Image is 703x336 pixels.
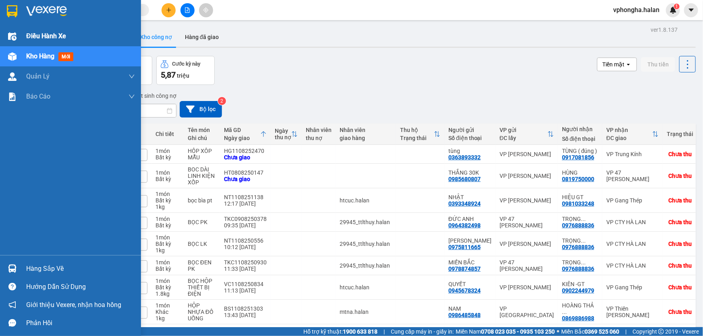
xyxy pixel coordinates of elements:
span: down [129,93,135,100]
div: ĐC giao [606,135,652,141]
span: ... [562,309,567,315]
span: Quản Lý [26,71,50,81]
div: HỘP NHỰA ĐỒ UỐNG [188,302,216,322]
span: Điều hành xe [26,31,66,41]
div: 1 món [156,259,180,266]
svg: open [625,61,632,68]
sup: 1 [674,4,680,9]
span: | [384,327,385,336]
div: VP nhận [606,127,652,133]
div: HÔP XÔP MẪU [188,148,216,161]
img: warehouse-icon [8,32,17,41]
div: NAM [448,305,491,312]
div: 0917081856 [562,154,594,161]
span: Miền Bắc [561,327,619,336]
div: VP [PERSON_NAME] [500,241,554,247]
img: warehouse-icon [8,52,17,61]
div: 29945_ttlthuy.halan [340,219,392,225]
div: Thu hộ [400,127,434,133]
div: Bất kỳ [156,197,180,204]
div: VC1108250834 [224,281,267,287]
span: message [8,319,16,327]
div: Chưa thu [668,151,692,157]
button: aim [199,3,213,17]
div: VP CTY HÀ LAN [606,219,659,225]
div: 1 món [156,148,180,154]
div: Ngày phát sinh công nợ [114,91,176,101]
div: TÙNG ( đúng ) [562,327,598,334]
strong: 0369 525 060 [585,328,619,335]
div: QUYẾT [448,281,491,287]
div: Chưa thu [668,173,692,179]
div: TKC1108250930 [224,259,267,266]
div: tùng [448,148,491,154]
div: 0981033248 [562,200,594,207]
div: 0985680807 [448,176,481,182]
div: VP [PERSON_NAME] [500,284,554,291]
div: 10:12 [DATE] [224,244,267,250]
span: vphongha.halan [607,5,666,15]
div: 0869886988 [562,315,594,322]
div: VP [PERSON_NAME] [500,197,554,204]
div: 1 kg [156,315,180,322]
div: 0976888836 [562,266,594,272]
span: Hỗ trợ kỹ thuật: [303,327,377,336]
div: mtna.halan [340,309,392,315]
div: 0902244979 [562,287,594,294]
div: TRỌNG XƯỞNG HL(35K) [562,259,598,266]
div: HG1108251224 [224,327,267,334]
div: Cước kỳ này [172,61,201,67]
div: Chi tiết [156,131,180,137]
div: VP 47 [PERSON_NAME] [500,259,554,272]
div: Bất kỳ [156,176,180,182]
div: Trạng thái [667,131,693,137]
div: BS1108251303 [224,305,267,312]
div: VP Trung Kính [606,151,659,157]
div: Trạng thái [400,135,434,141]
div: tùng [448,327,491,334]
div: VP Gang Thép [606,197,659,204]
div: 09:35 [DATE] [224,222,267,229]
div: TKC0908250378 [224,216,267,222]
th: Toggle SortBy [271,124,302,145]
div: Khác [156,309,180,315]
div: MIỀN BẮC [448,259,491,266]
div: 29945_ttlthuy.halan [340,262,392,269]
span: Miền Nam [456,327,555,336]
div: HOÀNG THẢO 35k [562,302,598,315]
div: ĐỨC ANH [448,216,491,222]
span: | [625,327,626,336]
div: 1 món [156,327,180,334]
span: Cung cấp máy in - giấy in: [391,327,454,336]
div: Bất kỳ [156,154,180,161]
div: Nhân viên [340,127,392,133]
div: Bất kỳ [156,241,180,247]
div: 0964382498 [448,222,481,229]
div: 12:17 [DATE] [224,200,267,207]
button: file-add [180,3,195,17]
button: Kho công nợ [134,27,178,47]
div: Chưa giao [224,154,267,161]
span: caret-down [688,6,695,14]
div: VP [PERSON_NAME] [500,173,554,179]
span: 1 [675,4,678,9]
img: logo-vxr [7,5,17,17]
button: Cước kỳ này5,87 triệu [156,56,215,85]
div: Người gửi [448,127,491,133]
div: VP gửi [500,127,547,133]
div: Bất kỳ [156,222,180,229]
div: HÙNG SAMCO [448,237,491,244]
div: HIỆU GT [562,194,598,200]
div: VP CTY HÀ LAN [606,262,659,269]
div: Chưa thu [668,197,692,204]
div: BOC DÀI LINH KIỆN XỐP [188,166,216,186]
div: Ngày giao [224,135,260,141]
div: Chưa thu [668,262,692,269]
div: Bất kỳ [156,266,180,272]
span: Giới thiệu Vexere, nhận hoa hồng [26,300,121,310]
div: 0975811665 [448,244,481,250]
span: notification [8,301,16,309]
div: Ngày [275,128,291,134]
div: 1 món [156,302,180,309]
span: Kho hàng [26,52,54,60]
